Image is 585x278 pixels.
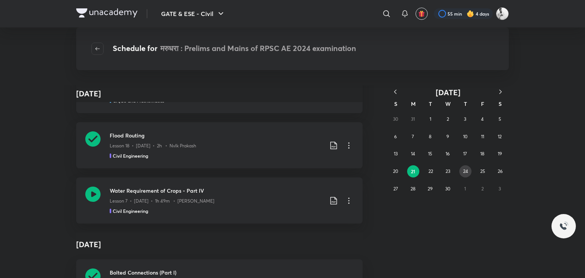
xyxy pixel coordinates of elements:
[76,233,363,256] h4: [DATE]
[110,131,323,139] h3: Flood Routing
[447,116,449,122] abbr: April 2, 2025
[476,148,489,160] button: April 18, 2025
[436,87,460,97] span: [DATE]
[494,113,506,125] button: April 5, 2025
[480,168,485,174] abbr: April 25, 2025
[459,148,471,160] button: April 17, 2025
[498,168,503,174] abbr: April 26, 2025
[477,165,489,177] button: April 25, 2025
[407,183,419,195] button: April 28, 2025
[393,168,398,174] abbr: April 20, 2025
[428,151,432,157] abbr: April 15, 2025
[113,43,356,55] h4: Schedule for
[110,198,214,205] p: Lesson 7 • [DATE] • 1h 49m • [PERSON_NAME]
[404,88,492,97] button: [DATE]
[407,165,419,177] button: April 21, 2025
[390,183,402,195] button: April 27, 2025
[416,8,428,20] button: avatar
[110,142,196,149] p: Lesson 18 • [DATE] • 2h • Nvlk Prakash
[428,168,433,174] abbr: April 22, 2025
[394,134,397,139] abbr: April 6, 2025
[446,151,450,157] abbr: April 16, 2025
[459,165,472,177] button: April 24, 2025
[424,148,436,160] button: April 15, 2025
[494,148,506,160] button: April 19, 2025
[160,43,356,53] span: मरुधरा : Prelims and Mains of RPSC AE 2024 examination
[481,116,484,122] abbr: April 4, 2025
[424,183,436,195] button: April 29, 2025
[411,186,416,192] abbr: April 28, 2025
[393,186,398,192] abbr: April 27, 2025
[430,116,431,122] abbr: April 1, 2025
[464,116,466,122] abbr: April 3, 2025
[463,151,467,157] abbr: April 17, 2025
[424,113,436,125] button: April 1, 2025
[412,134,414,139] abbr: April 7, 2025
[499,116,501,122] abbr: April 5, 2025
[481,134,484,139] abbr: April 11, 2025
[76,88,101,99] h4: [DATE]
[480,151,484,157] abbr: April 18, 2025
[157,6,230,21] button: GATE & ESE - Civil
[113,152,148,159] h5: Civil Engineering
[113,208,148,214] h5: Civil Engineering
[76,122,363,168] a: Flood RoutingLesson 18 • [DATE] • 2h • Nvlk PrakashCivil Engineering
[428,186,433,192] abbr: April 29, 2025
[394,151,398,157] abbr: April 13, 2025
[76,8,137,19] a: Company Logo
[424,131,436,143] button: April 8, 2025
[476,113,489,125] button: April 4, 2025
[76,8,137,18] img: Company Logo
[390,131,402,143] button: April 6, 2025
[498,151,502,157] abbr: April 19, 2025
[445,186,450,192] abbr: April 30, 2025
[481,100,484,107] abbr: Friday
[407,131,419,143] button: April 7, 2025
[496,7,509,20] img: sveer yadav
[442,148,454,160] button: April 16, 2025
[407,148,419,160] button: April 14, 2025
[418,10,425,17] img: avatar
[429,134,432,139] abbr: April 8, 2025
[459,113,471,125] button: April 3, 2025
[442,113,454,125] button: April 2, 2025
[442,183,454,195] button: April 30, 2025
[411,151,415,157] abbr: April 14, 2025
[429,100,432,107] abbr: Tuesday
[559,222,568,231] img: ttu
[498,134,502,139] abbr: April 12, 2025
[463,168,468,174] abbr: April 24, 2025
[463,134,467,139] abbr: April 10, 2025
[499,100,502,107] abbr: Saturday
[459,131,471,143] button: April 10, 2025
[390,165,402,177] button: April 20, 2025
[425,165,437,177] button: April 22, 2025
[110,268,323,276] h3: Bolted Connections (Part l)
[390,148,402,160] button: April 13, 2025
[494,165,506,177] button: April 26, 2025
[464,100,467,107] abbr: Thursday
[442,131,454,143] button: April 9, 2025
[476,131,489,143] button: April 11, 2025
[446,134,449,139] abbr: April 9, 2025
[442,165,454,177] button: April 23, 2025
[411,168,415,174] abbr: April 21, 2025
[446,168,450,174] abbr: April 23, 2025
[494,131,506,143] button: April 12, 2025
[394,100,397,107] abbr: Sunday
[467,10,474,18] img: streak
[445,100,451,107] abbr: Wednesday
[76,177,363,224] a: Water Requirement of Crops - Part IVLesson 7 • [DATE] • 1h 49m • [PERSON_NAME]Civil Engineering
[110,187,323,195] h3: Water Requirement of Crops - Part IV
[411,100,416,107] abbr: Monday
